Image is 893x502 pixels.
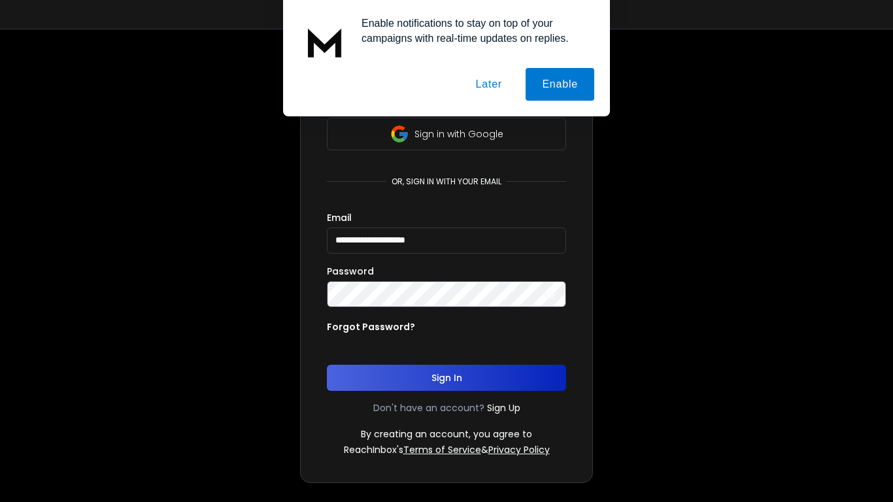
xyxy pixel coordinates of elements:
[327,118,566,150] button: Sign in with Google
[386,176,507,187] p: or, sign in with your email
[344,443,550,456] p: ReachInbox's &
[299,16,351,68] img: notification icon
[327,213,352,222] label: Email
[487,401,520,414] a: Sign Up
[403,443,481,456] a: Terms of Service
[459,68,518,101] button: Later
[351,16,594,46] div: Enable notifications to stay on top of your campaigns with real-time updates on replies.
[526,68,594,101] button: Enable
[488,443,550,456] a: Privacy Policy
[361,427,532,441] p: By creating an account, you agree to
[414,127,503,141] p: Sign in with Google
[327,365,566,391] button: Sign In
[327,267,374,276] label: Password
[373,401,484,414] p: Don't have an account?
[327,320,415,333] p: Forgot Password?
